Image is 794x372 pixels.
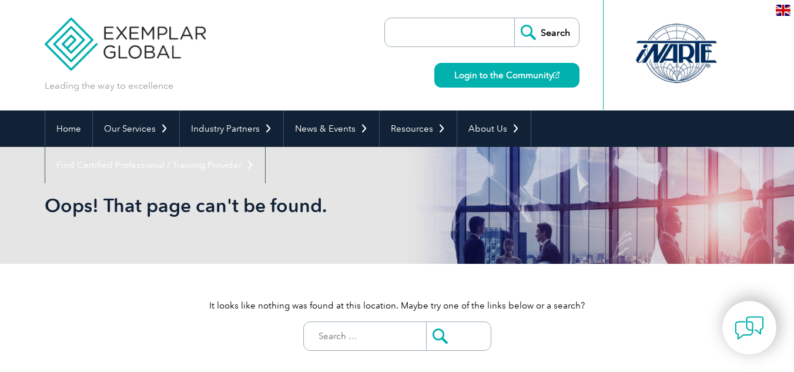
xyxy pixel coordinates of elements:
a: News & Events [284,110,379,147]
a: Our Services [93,110,179,147]
img: open_square.png [553,72,560,78]
img: contact-chat.png [735,313,764,343]
a: Resources [380,110,457,147]
a: Find Certified Professional / Training Provider [45,147,265,183]
input: Submit [426,322,491,350]
a: Login to the Community [434,63,579,88]
h1: Oops! That page can't be found. [45,194,496,217]
a: About Us [457,110,531,147]
a: Home [45,110,92,147]
input: Search [514,18,579,46]
img: en [776,5,790,16]
p: It looks like nothing was found at this location. Maybe try one of the links below or a search? [45,299,750,312]
p: Leading the way to excellence [45,79,173,92]
a: Industry Partners [180,110,283,147]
